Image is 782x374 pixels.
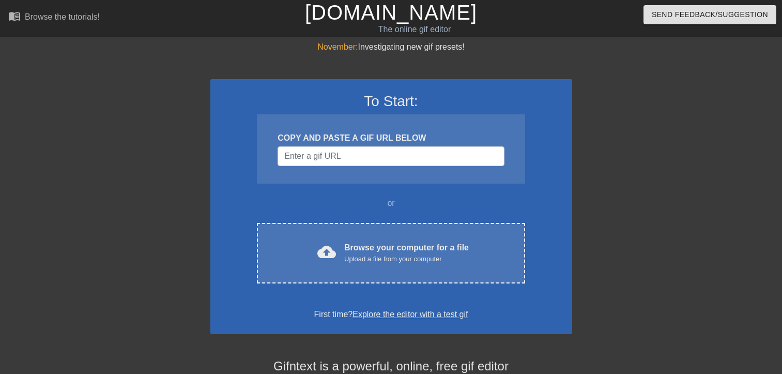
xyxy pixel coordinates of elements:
[344,254,469,264] div: Upload a file from your computer
[643,5,776,24] button: Send Feedback/Suggestion
[8,10,21,22] span: menu_book
[317,243,336,261] span: cloud_upload
[237,197,545,210] div: or
[8,10,100,26] a: Browse the tutorials!
[278,132,504,144] div: COPY AND PASTE A GIF URL BELOW
[266,23,563,36] div: The online gif editor
[652,8,768,21] span: Send Feedback/Suggestion
[210,359,572,374] h4: Gifntext is a powerful, online, free gif editor
[344,242,469,264] div: Browse your computer for a file
[305,1,477,24] a: [DOMAIN_NAME]
[224,308,559,321] div: First time?
[224,93,559,110] h3: To Start:
[210,41,572,53] div: Investigating new gif presets!
[278,146,504,166] input: Username
[317,42,358,51] span: November:
[25,12,100,21] div: Browse the tutorials!
[352,310,468,319] a: Explore the editor with a test gif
